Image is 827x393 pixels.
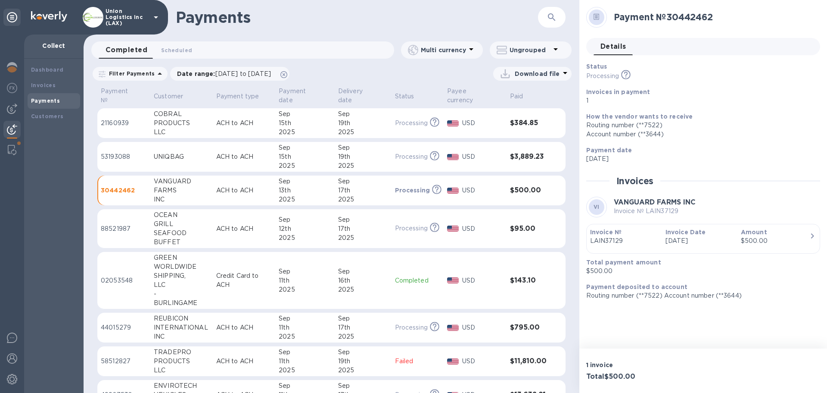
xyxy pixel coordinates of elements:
div: TRADEPRO [154,348,209,357]
div: 17th [338,224,388,233]
img: USD [447,188,459,194]
div: Date range:[DATE] to [DATE] [170,67,289,81]
div: 15th [279,152,331,161]
div: Sep [279,177,331,186]
b: Total payment amount [586,259,661,266]
p: USD [462,186,503,195]
div: INC [154,332,209,341]
p: ACH to ACH [216,224,272,233]
div: Sep [279,215,331,224]
p: Processing [395,224,428,233]
div: VANGUARD [154,177,209,186]
b: Payment date [586,147,632,154]
p: ACH to ACH [216,323,272,332]
div: 2025 [279,161,331,170]
h3: $11,810.00 [510,357,548,365]
p: Status [395,92,414,101]
p: 1 [586,96,813,105]
div: UNIQBAG [154,152,209,161]
div: 11th [279,276,331,285]
p: Failed [395,357,441,366]
p: Processing [395,323,428,332]
div: PRODUCTS [154,357,209,366]
span: Payment type [216,92,270,101]
p: ACH to ACH [216,152,272,161]
div: 17th [338,186,388,195]
p: $500.00 [586,267,813,276]
p: Collect [31,41,77,50]
p: LAIN37129 [590,236,659,245]
div: Sep [338,267,388,276]
p: Routing number (**7522) Account number (**3644) [586,291,813,300]
div: 15th [279,119,331,128]
b: Invoice Date [665,229,706,236]
div: Sep [279,381,331,390]
img: USD [447,120,459,126]
div: BUFFET [154,238,209,247]
div: BURLINGAME [154,299,209,308]
img: USD [447,358,459,365]
b: Invoices in payment [586,88,650,95]
span: Paid [510,92,535,101]
p: Ungrouped [510,46,550,54]
div: 19th [338,119,388,128]
div: 2025 [338,233,388,242]
div: Sep [338,215,388,224]
p: Completed [395,276,441,285]
p: 21160939 [101,119,147,128]
div: Sep [338,381,388,390]
h3: $95.00 [510,225,548,233]
span: Customer [154,92,194,101]
p: Multi currency [421,46,466,54]
span: Scheduled [161,46,192,55]
span: Status [395,92,426,101]
div: - [154,289,209,299]
div: 2025 [279,233,331,242]
img: Logo [31,11,67,22]
p: Download file [515,69,560,78]
p: Processing [586,72,619,81]
p: Date range : [177,69,275,78]
div: 13th [279,186,331,195]
img: USD [447,154,459,160]
div: 2025 [338,332,388,341]
div: 19th [338,152,388,161]
div: 2025 [338,366,388,375]
p: Payment type [216,92,259,101]
p: USD [462,323,503,332]
p: Filter Payments [106,70,155,77]
b: Status [586,63,607,70]
div: Account number (**3644) [586,130,813,139]
div: SHIPPING, [154,271,209,280]
h1: Payments [176,8,538,26]
span: Payee currency [447,87,503,105]
div: COBRAL [154,110,209,119]
div: 2025 [338,161,388,170]
b: Amount [741,229,767,236]
div: $500.00 [741,236,809,245]
span: [DATE] to [DATE] [215,70,271,77]
span: Payment № [101,87,147,105]
div: 11th [279,323,331,332]
div: 2025 [338,285,388,294]
p: 53193088 [101,152,147,161]
div: Sep [338,314,388,323]
p: 88521987 [101,224,147,233]
div: 2025 [279,285,331,294]
div: Sep [338,110,388,119]
div: 2025 [279,128,331,137]
div: 2025 [279,195,331,204]
p: ACH to ACH [216,119,272,128]
span: Completed [106,44,147,56]
p: Processing [395,186,430,195]
div: PRODUCTS [154,119,209,128]
div: SEAFOOD [154,229,209,238]
div: Sep [279,314,331,323]
img: USD [447,325,459,331]
p: Processing [395,119,428,128]
div: INC [154,195,209,204]
p: ACH to ACH [216,357,272,366]
div: Sep [279,143,331,152]
div: GREEN [154,253,209,262]
h2: Invoices [616,176,654,186]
